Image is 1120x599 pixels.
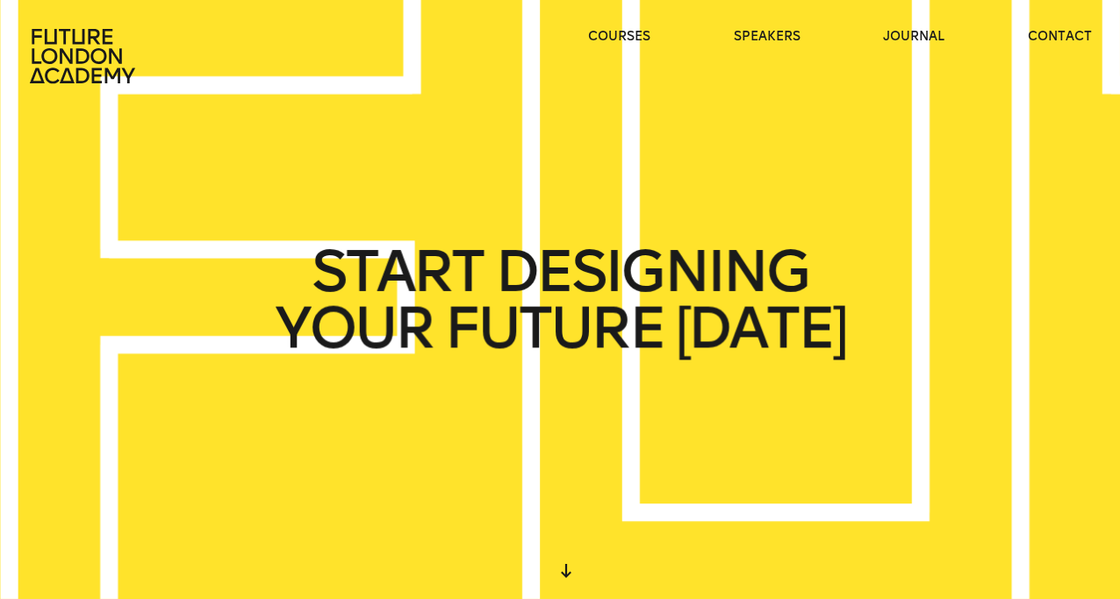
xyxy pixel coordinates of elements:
[1028,28,1092,46] a: contact
[312,244,484,300] span: START
[883,28,944,46] a: journal
[675,300,845,356] span: [DATE]
[495,244,808,300] span: DESIGNING
[588,28,650,46] a: courses
[275,300,433,356] span: YOUR
[444,300,664,356] span: FUTURE
[734,28,801,46] a: speakers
